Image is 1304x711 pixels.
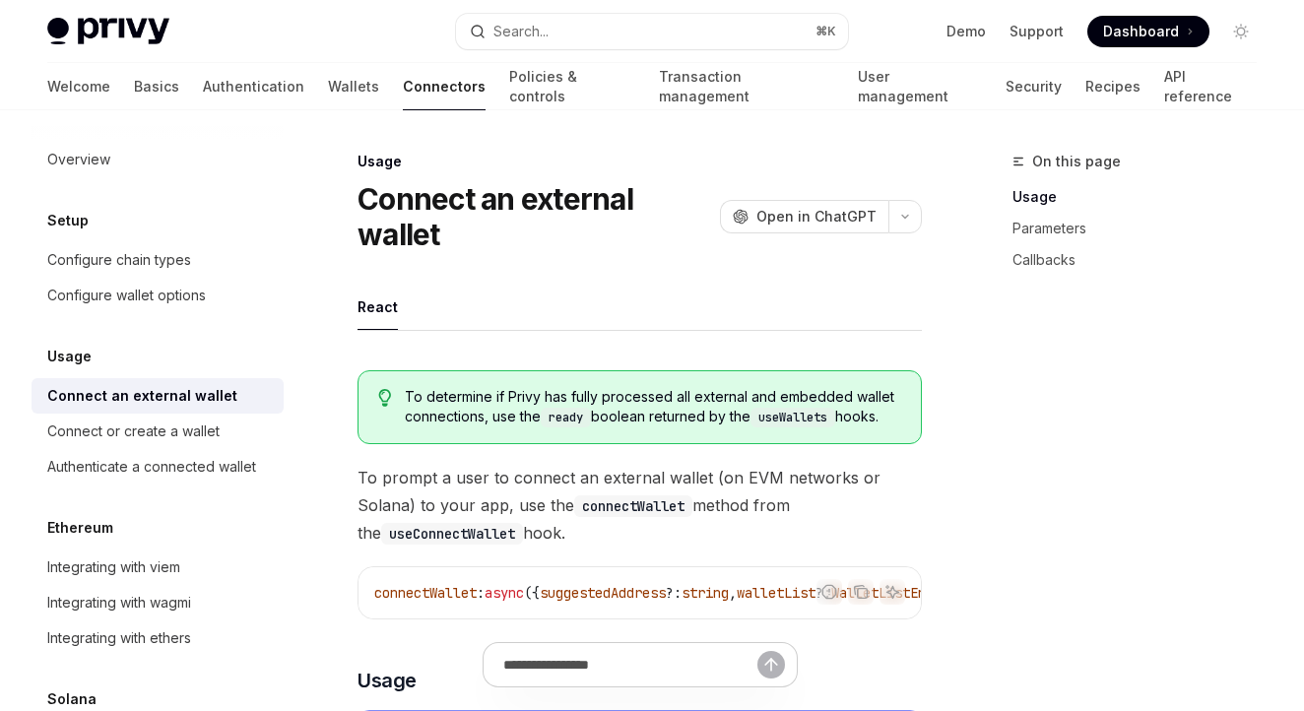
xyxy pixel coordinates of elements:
a: Dashboard [1087,16,1209,47]
a: Integrating with viem [32,549,284,585]
div: Integrating with viem [47,555,180,579]
a: Authentication [203,63,304,110]
button: Copy the contents from the code block [848,579,874,605]
span: To prompt a user to connect an external wallet (on EVM networks or Solana) to your app, use the m... [358,464,922,547]
span: string [682,584,729,602]
div: Usage [358,152,922,171]
div: Overview [47,148,110,171]
span: walletList [737,584,815,602]
button: Send message [757,651,785,679]
a: Recipes [1085,63,1141,110]
code: useWallets [750,408,835,427]
span: connectWallet [374,584,477,602]
div: Connect or create a wallet [47,420,220,443]
button: Ask AI [880,579,905,605]
button: Open in ChatGPT [720,200,888,233]
a: Configure wallet options [32,278,284,313]
a: Connectors [403,63,486,110]
a: Configure chain types [32,242,284,278]
a: Integrating with wagmi [32,585,284,620]
a: Overview [32,142,284,177]
a: Parameters [1012,213,1272,244]
span: On this page [1032,150,1121,173]
span: Dashboard [1103,22,1179,41]
a: Support [1010,22,1064,41]
code: useConnectWallet [381,523,523,545]
a: API reference [1164,63,1257,110]
a: Connect or create a wallet [32,414,284,449]
a: Policies & controls [509,63,635,110]
div: React [358,284,398,330]
button: Toggle dark mode [1225,16,1257,47]
button: Report incorrect code [816,579,842,605]
button: Open search [456,14,849,49]
a: Integrating with ethers [32,620,284,656]
div: Connect an external wallet [47,384,237,408]
h1: Connect an external wallet [358,181,712,252]
code: ready [541,408,591,427]
a: Wallets [328,63,379,110]
a: Callbacks [1012,244,1272,276]
a: Security [1006,63,1062,110]
span: ⌘ K [815,24,836,39]
a: Transaction management [659,63,834,110]
h5: Ethereum [47,516,113,540]
span: ({ [524,584,540,602]
div: Search... [493,20,549,43]
a: User management [858,63,982,110]
div: Integrating with ethers [47,626,191,650]
svg: Tip [378,389,392,407]
div: Integrating with wagmi [47,591,191,614]
span: To determine if Privy has fully processed all external and embedded wallet connections, use the b... [405,387,901,427]
div: Authenticate a connected wallet [47,455,256,479]
span: ?: [666,584,682,602]
a: Usage [1012,181,1272,213]
code: connectWallet [574,495,692,517]
span: suggestedAddress [540,584,666,602]
a: Basics [134,63,179,110]
span: async [485,584,524,602]
span: Open in ChatGPT [756,207,877,226]
a: Welcome [47,63,110,110]
input: Ask a question... [503,643,757,686]
div: Configure wallet options [47,284,206,307]
a: Authenticate a connected wallet [32,449,284,485]
a: Connect an external wallet [32,378,284,414]
a: Demo [946,22,986,41]
img: light logo [47,18,169,45]
h5: Solana [47,687,97,711]
span: , [729,584,737,602]
h5: Usage [47,345,92,368]
span: : [477,584,485,602]
h5: Setup [47,209,89,232]
div: Configure chain types [47,248,191,272]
